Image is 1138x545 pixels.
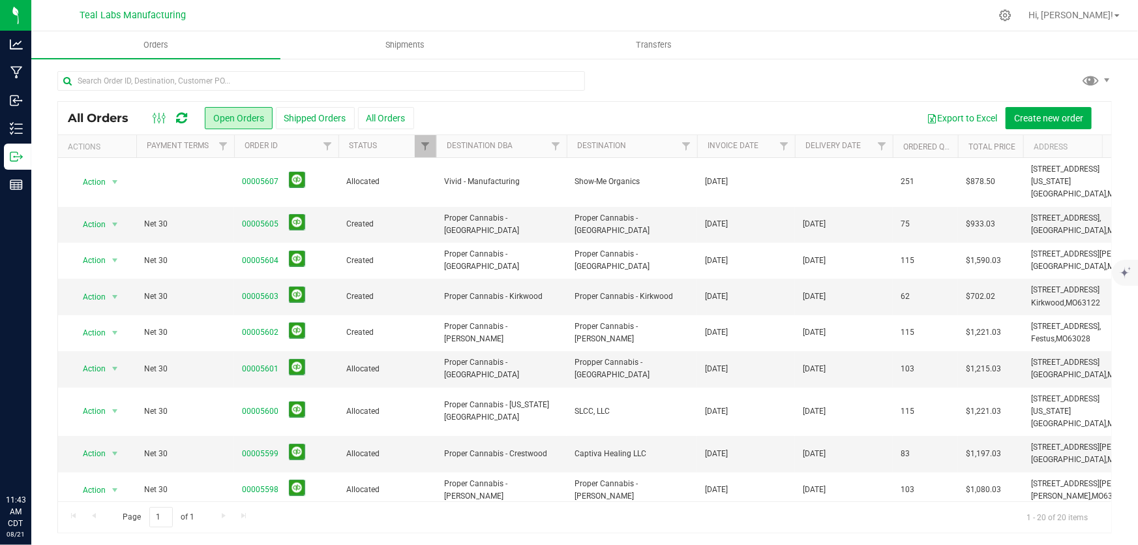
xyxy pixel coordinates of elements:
[346,176,428,188] span: Allocated
[71,324,106,342] span: Action
[444,399,559,424] span: Proper Cannabis - [US_STATE][GEOGRAPHIC_DATA]
[1031,407,1107,428] span: [US_STATE][GEOGRAPHIC_DATA],
[444,176,559,188] span: Vivid - Manufacturing
[803,290,826,303] span: [DATE]
[149,507,173,527] input: 1
[147,141,209,150] a: Payment Terms
[575,478,689,503] span: Proper Cannabis - [PERSON_NAME]
[1056,334,1068,343] span: MO
[708,141,758,150] a: Invoice Date
[1031,394,1100,403] span: [STREET_ADDRESS]
[80,10,187,21] span: Teal Labs Manufacturing
[107,481,123,499] span: select
[444,478,559,503] span: Proper Cannabis - [PERSON_NAME]
[10,178,23,191] inline-svg: Reports
[276,107,355,129] button: Shipped Orders
[1107,226,1119,235] span: MO
[444,248,559,273] span: Proper Cannabis - [GEOGRAPHIC_DATA]
[346,405,428,418] span: Allocated
[773,135,795,157] a: Filter
[803,326,826,339] span: [DATE]
[575,405,689,418] span: SLCC, LLC
[71,402,106,420] span: Action
[144,448,226,460] span: Net 30
[705,326,728,339] span: [DATE]
[10,38,23,51] inline-svg: Analytics
[144,484,226,496] span: Net 30
[1031,177,1107,198] span: [US_STATE][GEOGRAPHIC_DATA],
[575,448,689,460] span: Captiva Healing LLC
[1077,298,1100,307] span: 63122
[68,111,142,125] span: All Orders
[57,71,585,91] input: Search Order ID, Destination, Customer PO...
[242,484,278,496] a: 00005598
[901,363,914,375] span: 103
[213,135,234,157] a: Filter
[1107,370,1119,379] span: MO
[903,142,953,151] a: Ordered qty
[1031,370,1107,379] span: [GEOGRAPHIC_DATA],
[966,448,1001,460] span: $1,197.03
[346,255,428,267] span: Created
[575,320,689,345] span: Proper Cannabis - [PERSON_NAME]
[6,494,25,529] p: 11:43 AM CDT
[577,141,626,150] a: Destination
[358,107,414,129] button: All Orders
[705,405,728,418] span: [DATE]
[575,356,689,381] span: Propper Cannabis - [GEOGRAPHIC_DATA]
[545,135,567,157] a: Filter
[968,142,1015,151] a: Total Price
[317,135,338,157] a: Filter
[144,290,226,303] span: Net 30
[280,31,530,59] a: Shipments
[10,94,23,107] inline-svg: Inbound
[1006,107,1092,129] button: Create new order
[575,248,689,273] span: Proper Cannabis - [GEOGRAPHIC_DATA]
[10,122,23,135] inline-svg: Inventory
[705,484,728,496] span: [DATE]
[1031,213,1101,223] span: [STREET_ADDRESS],
[1014,113,1083,123] span: Create new order
[10,150,23,163] inline-svg: Outbound
[918,107,1006,129] button: Export to Excel
[242,218,278,230] a: 00005605
[242,448,278,460] a: 00005599
[803,255,826,267] span: [DATE]
[444,320,559,345] span: Proper Cannabis - [PERSON_NAME]
[112,507,205,527] span: Page of 1
[618,39,689,51] span: Transfers
[1031,285,1100,294] span: [STREET_ADDRESS]
[242,290,278,303] a: 00005603
[31,31,280,59] a: Orders
[705,176,728,188] span: [DATE]
[346,326,428,339] span: Created
[242,326,278,339] a: 00005602
[245,141,278,150] a: Order ID
[901,255,914,267] span: 115
[803,448,826,460] span: [DATE]
[1107,189,1119,198] span: MO
[901,484,914,496] span: 103
[705,363,728,375] span: [DATE]
[1107,419,1119,428] span: MO
[1031,298,1066,307] span: Kirkwood,
[901,448,910,460] span: 83
[575,212,689,237] span: Proper Cannabis - [GEOGRAPHIC_DATA]
[803,218,826,230] span: [DATE]
[107,288,123,306] span: select
[901,218,910,230] span: 75
[10,66,23,79] inline-svg: Manufacturing
[705,255,728,267] span: [DATE]
[803,405,826,418] span: [DATE]
[107,215,123,234] span: select
[71,288,106,306] span: Action
[144,326,226,339] span: Net 30
[6,529,25,539] p: 08/21
[144,363,226,375] span: Net 30
[803,484,826,496] span: [DATE]
[966,176,995,188] span: $878.50
[1031,491,1092,501] span: [PERSON_NAME],
[575,290,689,303] span: Proper Cannabis - Kirkwood
[1031,455,1107,464] span: [GEOGRAPHIC_DATA],
[966,405,1001,418] span: $1,221.03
